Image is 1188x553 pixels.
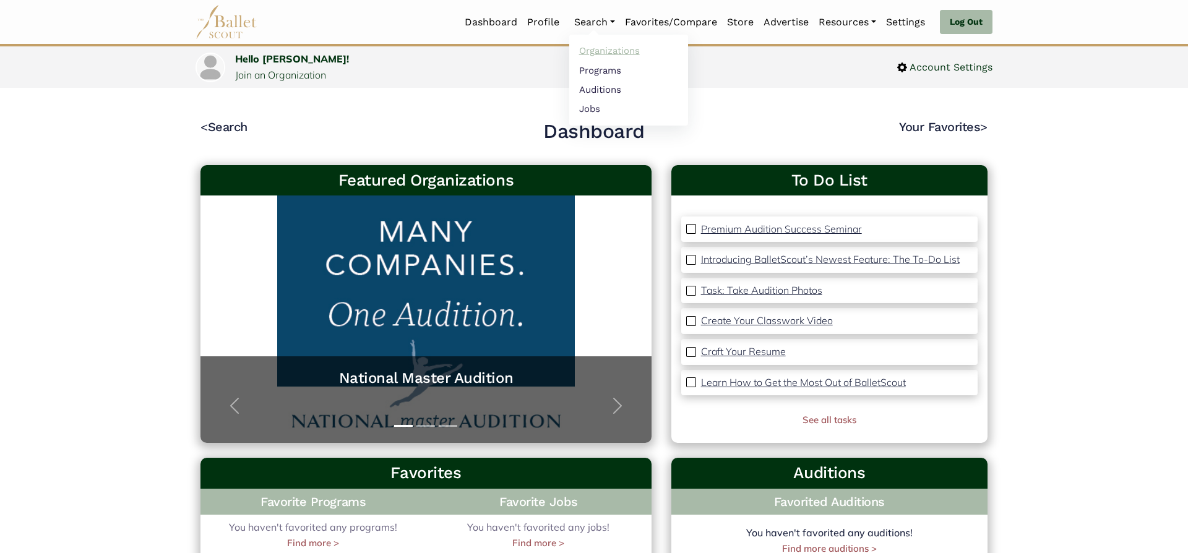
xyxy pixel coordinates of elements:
[759,9,814,35] a: Advertise
[681,170,978,191] a: To Do List
[980,119,988,134] code: >
[569,80,688,99] a: Auditions
[701,344,786,360] a: Craft Your Resume
[426,489,651,515] h4: Favorite Jobs
[701,314,833,327] p: Create Your Classwork Video
[235,69,326,81] a: Join an Organization
[394,419,413,433] button: Slide 1
[210,463,642,484] h3: Favorites
[940,10,992,35] a: Log Out
[210,170,642,191] h3: Featured Organizations
[897,59,992,75] a: Account Settings
[803,414,856,426] a: See all tasks
[200,119,208,134] code: <
[701,252,960,268] a: Introducing BalletScout’s Newest Feature: The To-Do List
[569,35,688,126] ul: Resources
[569,41,688,61] a: Organizations
[881,9,930,35] a: Settings
[200,119,247,134] a: <Search
[701,376,906,388] p: Learn How to Get the Most Out of BalletScout
[200,520,426,551] div: You haven't favorited any programs!
[569,99,688,118] a: Jobs
[814,9,881,35] a: Resources
[701,253,960,265] p: Introducing BalletScout’s Newest Feature: The To-Do List
[569,61,688,80] a: Programs
[287,536,339,551] a: Find more >
[701,345,786,358] p: Craft Your Resume
[681,463,978,484] h3: Auditions
[899,119,988,134] a: Your Favorites>
[512,536,564,551] a: Find more >
[426,520,651,551] div: You haven't favorited any jobs!
[460,9,522,35] a: Dashboard
[907,59,992,75] span: Account Settings
[722,9,759,35] a: Store
[569,9,620,35] a: Search
[671,525,988,541] p: You haven't favorited any auditions!
[522,9,564,35] a: Profile
[620,9,722,35] a: Favorites/Compare
[701,313,833,329] a: Create Your Classwork Video
[701,284,822,296] p: Task: Take Audition Photos
[701,223,862,235] p: Premium Audition Success Seminar
[701,221,862,238] a: Premium Audition Success Seminar
[416,419,435,433] button: Slide 2
[200,489,426,515] h4: Favorite Programs
[439,419,457,433] button: Slide 3
[543,119,645,145] h2: Dashboard
[235,53,349,65] a: Hello [PERSON_NAME]!
[701,375,906,391] a: Learn How to Get the Most Out of BalletScout
[197,54,224,81] img: profile picture
[213,369,639,388] a: National Master Audition
[681,494,978,510] h4: Favorited Auditions
[701,283,822,299] a: Task: Take Audition Photos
